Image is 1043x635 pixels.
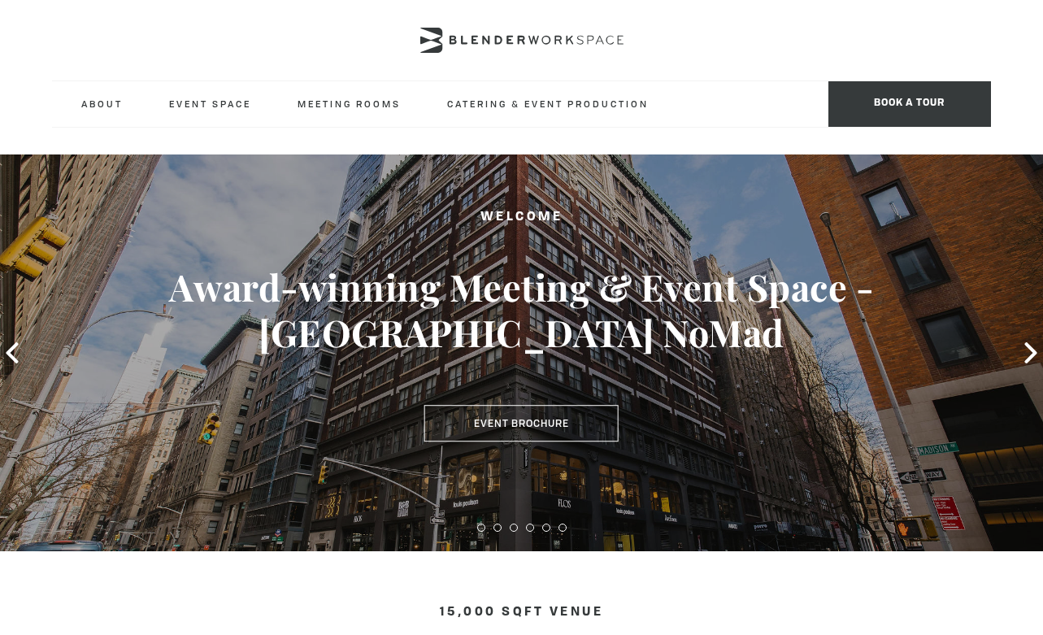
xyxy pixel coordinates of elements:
[156,81,264,126] a: Event Space
[828,81,991,127] span: Book a tour
[424,405,619,442] a: Event Brochure
[52,264,991,355] h3: Award-winning Meeting & Event Space - [GEOGRAPHIC_DATA] NoMad
[52,207,991,228] h2: Welcome
[434,81,662,126] a: Catering & Event Production
[52,606,991,620] h4: 15,000 sqft venue
[68,81,136,126] a: About
[285,81,414,126] a: Meeting Rooms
